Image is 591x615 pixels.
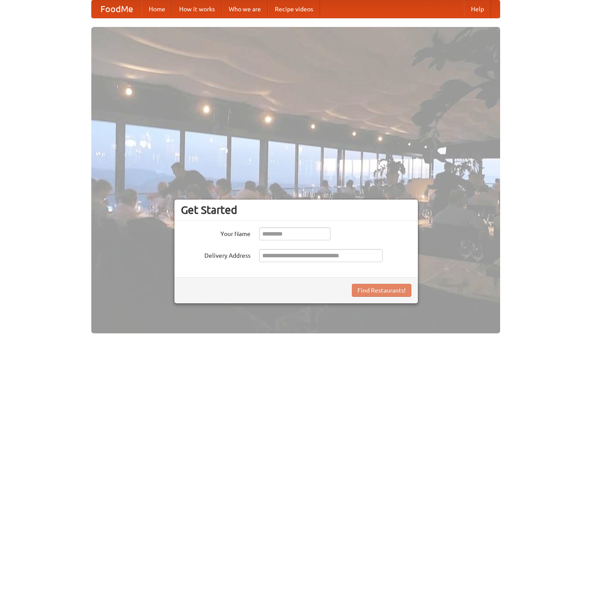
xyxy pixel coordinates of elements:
[352,284,411,297] button: Find Restaurants!
[92,0,142,18] a: FoodMe
[464,0,491,18] a: Help
[181,227,250,238] label: Your Name
[268,0,320,18] a: Recipe videos
[172,0,222,18] a: How it works
[142,0,172,18] a: Home
[181,249,250,260] label: Delivery Address
[181,203,411,216] h3: Get Started
[222,0,268,18] a: Who we are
